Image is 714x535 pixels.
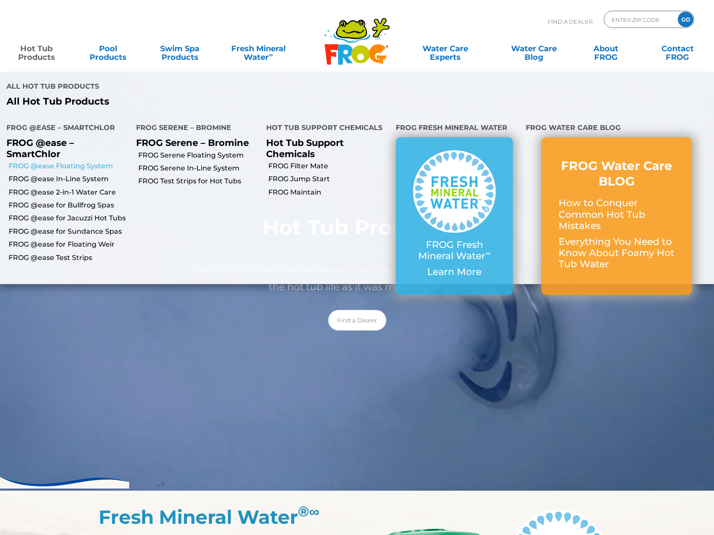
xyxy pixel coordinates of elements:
[266,137,383,159] p: Hot Tub Support Chemicals
[559,158,675,189] h3: FROG Water Care BLOG
[99,506,357,528] h2: Fresh Mineral Water
[266,120,383,137] h4: Hot Tub Support Chemicals
[6,79,351,96] h4: All Hot Tub Products
[9,213,130,223] a: FROG @ease for Jacuzzi Hot Tubs
[138,151,259,160] a: FROG Serene Floating System
[268,161,389,171] a: FROG Filter Mate
[224,40,293,57] a: Fresh MineralWater∞
[268,188,389,197] a: FROG Maintain
[413,150,495,282] a: FROG Fresh Mineral Water∞ Learn More
[9,40,64,57] a: Hot TubProducts
[559,236,675,270] p: Everything You Need to Know About Foamy Hot Tub Water
[559,198,675,232] p: How to Conquer Common Hot Tub Mistakes
[578,40,633,57] a: AboutFROG
[9,240,130,249] a: FROG @ease for Floating Weir
[9,227,130,236] a: FROG @ease for Sundance Spas
[9,161,130,171] a: FROG @ease Floating System
[650,40,705,57] a: ContactFROG
[328,310,386,331] a: Find a Dealer
[298,503,320,520] sup: ®
[413,239,495,262] p: FROG Fresh Mineral Water
[268,174,389,184] a: FROG Jump Start
[9,188,130,197] a: FROG @ease 2-in-1 Water Care
[506,40,562,57] a: Water CareBlog
[6,120,123,137] h4: FROG @ease – SmartChlor
[138,176,259,186] a: FROG Test Strips for Hot Tubs
[152,40,208,57] a: Swim SpaProducts
[9,201,130,210] a: FROG @ease for Bullfrog Spas
[485,249,490,257] sup: ∞
[413,266,495,278] p: Learn More
[559,158,675,275] a: FROG Water Care BLOG How to Conquer Common Hot Tub Mistakes Everything You Need to Know About Foa...
[136,120,253,137] h4: FROG Serene – Bromine
[396,120,512,137] h4: FROG Fresh Mineral Water
[138,164,259,173] a: FROG Serene In-Line System
[9,253,130,263] a: FROG @ease Test Strips
[309,503,320,520] em: ∞
[678,12,693,27] input: GO
[269,51,273,58] sup: ∞
[548,11,593,32] p: Find A Dealer
[9,174,130,184] a: FROG @ease In-Line System
[6,96,351,107] a: All Hot Tub Products
[526,120,708,137] h4: FROG Water Care Blog
[136,137,253,148] p: FROG Serene – Bromine
[400,40,490,57] a: Water CareExperts
[611,13,669,26] input: Zip Code Form
[80,40,136,57] a: PoolProducts
[6,137,123,159] p: FROG @ease – SmartChlor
